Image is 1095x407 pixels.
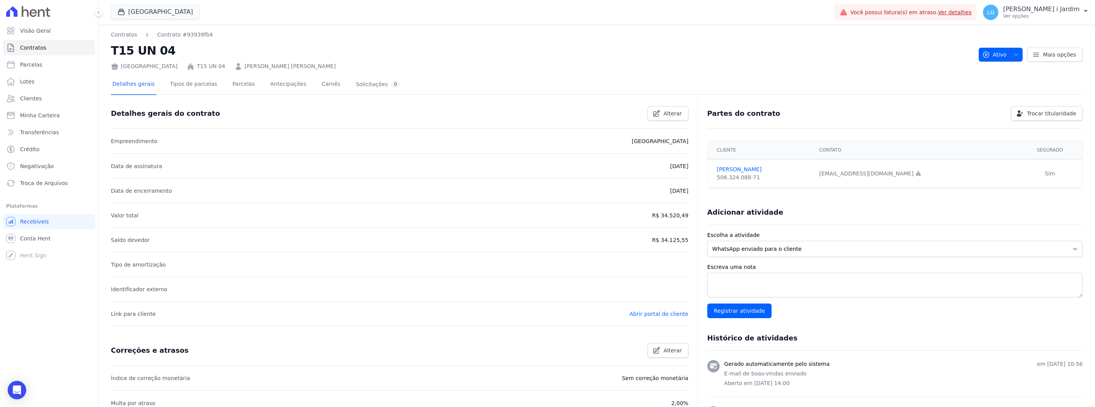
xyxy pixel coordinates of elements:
[20,145,40,153] span: Crédito
[670,162,688,171] p: [DATE]
[648,106,688,121] a: Alterar
[1027,110,1076,117] span: Trocar titularidade
[3,108,95,123] a: Minha Carteira
[648,343,688,358] a: Alterar
[111,75,156,95] a: Detalhes gerais
[3,142,95,157] a: Crédito
[1037,360,1083,368] p: em [DATE] 10:56
[1018,141,1082,159] th: Segurado
[320,75,342,95] a: Carnês
[391,81,400,88] div: 0
[663,110,682,117] span: Alterar
[111,162,162,171] p: Data de assinatura
[3,57,95,72] a: Parcelas
[6,202,92,211] div: Plataformas
[111,309,156,319] p: Link para cliente
[663,347,682,354] span: Alterar
[987,10,995,15] span: LG
[20,44,46,52] span: Contratos
[111,374,190,383] p: Índice de correção monetária
[724,370,1083,378] p: E-mail de boas-vindas enviado
[20,235,50,242] span: Conta Hent
[8,381,26,399] div: Open Intercom Messenger
[111,5,199,19] button: [GEOGRAPHIC_DATA]
[977,2,1095,23] button: LG [PERSON_NAME] i Jardim Ver opções
[3,175,95,191] a: Troca de Arquivos
[111,235,150,245] p: Saldo devedor
[979,48,1023,62] button: Ativo
[197,62,225,70] a: T15 UN 04
[1043,51,1076,58] span: Mais opções
[670,186,688,195] p: [DATE]
[851,8,972,17] span: Você possui fatura(s) em atraso.
[111,31,213,39] nav: Breadcrumb
[708,141,815,159] th: Cliente
[356,81,400,88] div: Solicitações
[3,231,95,246] a: Conta Hent
[231,75,256,95] a: Parcelas
[3,125,95,140] a: Transferências
[20,128,59,136] span: Transferências
[111,186,172,195] p: Data de encerramento
[111,285,167,294] p: Identificador externo
[938,9,972,15] a: Ver detalhes
[815,141,1018,159] th: Contato
[652,211,688,220] p: R$ 34.520,49
[111,211,139,220] p: Valor total
[169,75,219,95] a: Tipos de parcelas
[354,75,402,95] a: Solicitações0
[111,62,177,70] div: [GEOGRAPHIC_DATA]
[630,311,688,317] a: Abrir portal do cliente
[1011,106,1083,121] a: Trocar titularidade
[652,235,688,245] p: R$ 34.125,55
[707,231,1083,239] label: Escolha a atividade
[111,260,166,269] p: Tipo de amortização
[20,218,49,225] span: Recebíveis
[20,61,42,68] span: Parcelas
[982,48,1007,62] span: Ativo
[111,42,973,59] h2: T15 UN 04
[1003,13,1080,19] p: Ver opções
[724,379,1083,387] p: Aberto em [DATE] 14:00
[111,109,220,118] h3: Detalhes gerais do contrato
[20,179,68,187] span: Troca de Arquivos
[157,31,213,39] a: Contrato #93939fb4
[111,31,137,39] a: Contratos
[707,109,780,118] h3: Partes do contrato
[707,208,783,217] h3: Adicionar atividade
[707,263,1083,271] label: Escreva uma nota
[3,23,95,38] a: Visão Geral
[819,170,1013,178] div: [EMAIL_ADDRESS][DOMAIN_NAME]
[20,162,54,170] span: Negativação
[1027,48,1083,62] a: Mais opções
[724,360,830,368] h3: Gerado automaticamente pelo sistema
[20,78,35,85] span: Lotes
[3,40,95,55] a: Contratos
[111,137,157,146] p: Empreendimento
[3,214,95,229] a: Recebíveis
[3,74,95,89] a: Lotes
[3,158,95,174] a: Negativação
[717,165,810,173] a: [PERSON_NAME]
[111,346,189,355] h3: Correções e atrasos
[622,374,688,383] p: Sem correção monetária
[1018,159,1082,188] td: Sim
[20,27,51,35] span: Visão Geral
[3,91,95,106] a: Clientes
[244,62,336,70] a: [PERSON_NAME] [PERSON_NAME]
[707,334,797,343] h3: Histórico de atividades
[20,112,60,119] span: Minha Carteira
[111,31,973,39] nav: Breadcrumb
[632,137,688,146] p: [GEOGRAPHIC_DATA]
[269,75,308,95] a: Antecipações
[707,304,772,318] input: Registrar atividade
[1003,5,1080,13] p: [PERSON_NAME] i Jardim
[717,173,810,182] div: 506.324.088-71
[20,95,42,102] span: Clientes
